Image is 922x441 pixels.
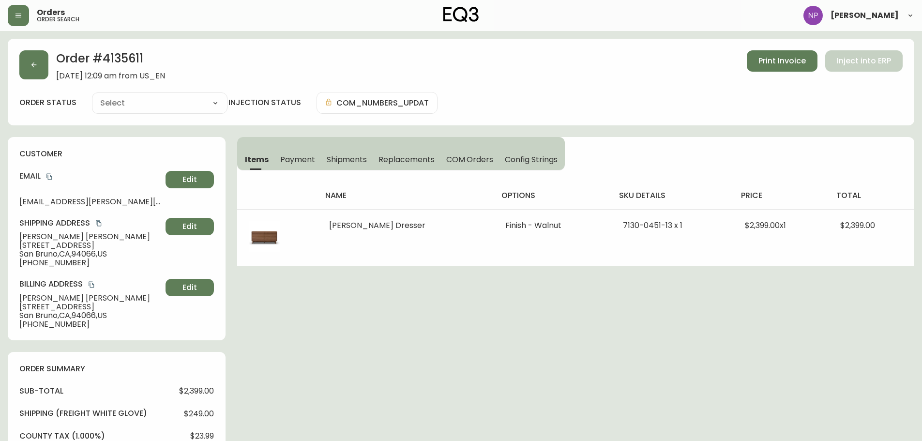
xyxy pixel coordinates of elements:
span: Orders [37,9,65,16]
h4: sub-total [19,386,63,396]
span: [DATE] 12:09 am from US_EN [56,72,165,80]
button: Edit [166,218,214,235]
img: 50f1e64a3f95c89b5c5247455825f96f [803,6,823,25]
h4: customer [19,149,214,159]
h4: options [501,190,603,201]
h4: injection status [228,97,301,108]
span: 7130-0451-13 x 1 [623,220,682,231]
span: San Bruno , CA , 94066 , US [19,250,162,259]
h5: order search [37,16,79,22]
span: Edit [182,282,197,293]
h4: Shipping ( Freight White Glove ) [19,408,147,419]
button: Edit [166,171,214,188]
h4: Email [19,171,162,182]
span: $2,399.00 [179,387,214,395]
span: Edit [182,221,197,232]
span: $2,399.00 x 1 [745,220,786,231]
span: [PHONE_NUMBER] [19,320,162,329]
button: copy [94,218,104,228]
span: Shipments [327,154,367,165]
span: [PERSON_NAME] [PERSON_NAME] [19,294,162,303]
span: [PERSON_NAME] Dresser [329,220,425,231]
span: COM Orders [446,154,494,165]
img: logo [443,7,479,22]
li: Finish - Walnut [505,221,599,230]
span: $249.00 [184,410,214,418]
label: order status [19,97,76,108]
span: Replacements [378,154,434,165]
button: Edit [166,279,214,296]
h4: order summary [19,364,214,374]
h4: price [741,190,820,201]
span: San Bruno , CA , 94066 , US [19,311,162,320]
img: 34775fdd-1fcb-4888-aa58-66632fb7f82aOptional[marcel-double-walnut-dresser].jpg [249,221,280,252]
h4: sku details [619,190,726,201]
span: Payment [280,154,315,165]
h2: Order # 4135611 [56,50,165,72]
span: [PERSON_NAME] [PERSON_NAME] [19,232,162,241]
span: [PERSON_NAME] [831,12,899,19]
span: Print Invoice [758,56,806,66]
button: copy [87,280,96,289]
span: $2,399.00 [840,220,875,231]
span: [PHONE_NUMBER] [19,259,162,267]
span: [STREET_ADDRESS] [19,303,162,311]
span: [STREET_ADDRESS] [19,241,162,250]
span: $23.99 [190,432,214,441]
h4: Billing Address [19,279,162,289]
h4: total [836,190,907,201]
button: copy [45,172,54,182]
span: Config Strings [505,154,557,165]
span: [EMAIL_ADDRESS][PERSON_NAME][DOMAIN_NAME] [19,198,162,206]
button: Print Invoice [747,50,817,72]
h4: name [325,190,486,201]
span: Items [245,154,269,165]
span: Edit [182,174,197,185]
h4: Shipping Address [19,218,162,228]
